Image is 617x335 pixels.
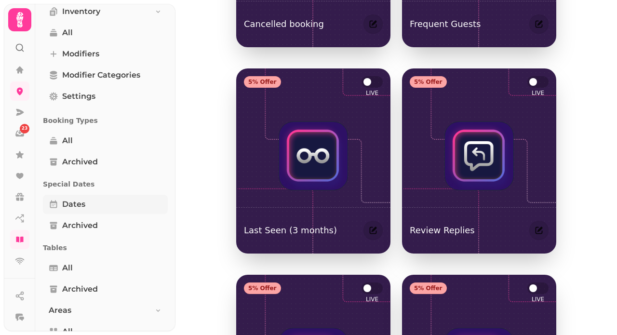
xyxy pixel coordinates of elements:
[62,91,95,102] span: Settings
[43,195,168,214] a: Dates
[410,17,481,31] p: Frequent Guests
[43,44,168,64] a: Modifiers
[410,76,447,88] div: 5% Offer
[62,135,73,147] span: All
[43,131,168,150] a: All
[43,239,168,256] p: Tables
[62,262,73,274] span: All
[43,175,168,193] p: Special Dates
[532,295,544,303] p: LIVE
[62,156,98,168] span: Archived
[62,48,99,60] span: Modifiers
[43,87,168,106] a: Settings
[244,76,281,88] div: 5% Offer
[410,282,447,294] div: 5% Offer
[43,258,168,278] a: All
[445,122,513,194] img: Booking Automation Icon
[43,2,168,21] a: Inventory
[10,124,29,143] a: 23
[43,152,168,172] a: Archived
[62,283,98,295] span: Archived
[43,23,168,42] a: All
[43,66,168,85] a: Modifier Categories
[43,301,168,320] a: Areas
[410,224,475,237] p: Review Replies
[22,125,28,132] span: 23
[62,6,100,17] span: Inventory
[244,224,337,237] p: Last Seen (3 months)
[43,112,168,129] p: Booking Types
[279,122,348,194] img: Booking Automation Icon
[43,216,168,235] a: Archived
[62,199,85,210] span: Dates
[244,17,324,31] p: Cancelled booking
[43,280,168,299] a: Archived
[244,282,281,294] div: 5% Offer
[366,89,378,97] p: LIVE
[532,89,544,97] p: LIVE
[62,69,140,81] span: Modifier Categories
[366,295,378,303] p: LIVE
[62,27,73,39] span: All
[49,305,71,316] span: Areas
[62,220,98,231] span: Archived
